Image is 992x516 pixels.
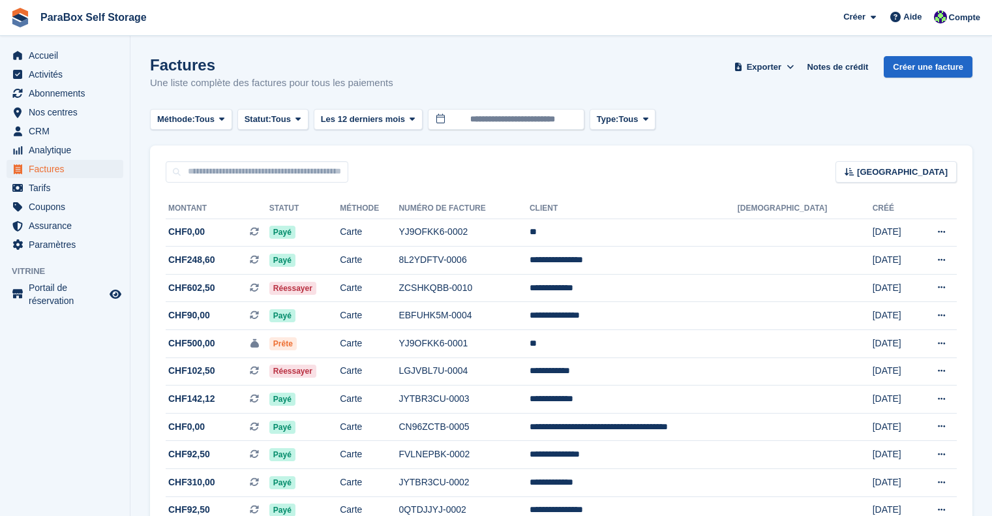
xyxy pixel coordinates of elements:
[29,122,107,140] span: CRM
[271,113,291,126] span: Tous
[314,109,423,130] button: Les 12 derniers mois
[398,441,530,469] td: FVLNEPBK-0002
[168,448,210,461] span: CHF92,50
[618,113,638,126] span: Tous
[168,476,215,489] span: CHF310,00
[321,113,405,126] span: Les 12 derniers mois
[873,330,916,358] td: [DATE]
[398,247,530,275] td: 8L2YDFTV-0006
[269,421,295,434] span: Payé
[873,357,916,386] td: [DATE]
[29,84,107,102] span: Abonnements
[168,253,215,267] span: CHF248,60
[168,392,215,406] span: CHF142,12
[340,330,398,358] td: Carte
[747,61,781,74] span: Exporter
[7,235,123,254] a: menu
[168,364,215,378] span: CHF102,50
[398,198,530,219] th: Numéro de facture
[340,386,398,414] td: Carte
[29,103,107,121] span: Nos centres
[7,84,123,102] a: menu
[150,56,393,74] h1: Factures
[873,274,916,302] td: [DATE]
[7,217,123,235] a: menu
[340,302,398,330] td: Carte
[12,265,130,278] span: Vitrine
[873,302,916,330] td: [DATE]
[269,448,295,461] span: Payé
[269,476,295,489] span: Payé
[35,7,152,28] a: ParaBox Self Storage
[166,198,269,219] th: Montant
[168,225,205,239] span: CHF0,00
[108,286,123,302] a: Boutique d'aperçu
[398,219,530,247] td: YJ9OFKK6-0002
[590,109,656,130] button: Type: Tous
[340,219,398,247] td: Carte
[934,10,947,23] img: Tess Bédat
[7,141,123,159] a: menu
[398,357,530,386] td: LGJVBL7U-0004
[843,10,865,23] span: Créer
[168,309,210,322] span: CHF90,00
[340,469,398,497] td: Carte
[7,198,123,216] a: menu
[597,113,619,126] span: Type:
[738,198,873,219] th: [DEMOGRAPHIC_DATA]
[340,357,398,386] td: Carte
[7,103,123,121] a: menu
[857,166,948,179] span: [GEOGRAPHIC_DATA]
[873,198,916,219] th: Créé
[150,76,393,91] p: Une liste complète des factures pour tous les paiements
[29,65,107,83] span: Activités
[903,10,922,23] span: Aide
[29,281,107,307] span: Portail de réservation
[7,65,123,83] a: menu
[269,282,316,295] span: Réessayer
[873,469,916,497] td: [DATE]
[29,179,107,197] span: Tarifs
[7,122,123,140] a: menu
[731,56,796,78] button: Exporter
[269,309,295,322] span: Payé
[873,441,916,469] td: [DATE]
[29,141,107,159] span: Analytique
[195,113,215,126] span: Tous
[237,109,308,130] button: Statut: Tous
[340,413,398,441] td: Carte
[340,441,398,469] td: Carte
[168,420,205,434] span: CHF0,00
[7,281,123,307] a: menu
[29,160,107,178] span: Factures
[530,198,738,219] th: Client
[168,281,215,295] span: CHF602,50
[29,198,107,216] span: Coupons
[873,219,916,247] td: [DATE]
[884,56,972,78] a: Créer une facture
[873,386,916,414] td: [DATE]
[150,109,232,130] button: Méthode: Tous
[29,235,107,254] span: Paramètres
[269,337,297,350] span: Prête
[398,330,530,358] td: YJ9OFKK6-0001
[398,413,530,441] td: CN96ZCTB-0005
[340,198,398,219] th: Méthode
[7,46,123,65] a: menu
[269,198,340,219] th: Statut
[398,302,530,330] td: EBFUHK5M-0004
[245,113,271,126] span: Statut:
[10,8,30,27] img: stora-icon-8386f47178a22dfd0bd8f6a31ec36ba5ce8667c1dd55bd0f319d3a0aa187defe.svg
[269,254,295,267] span: Payé
[873,247,916,275] td: [DATE]
[157,113,195,126] span: Méthode:
[7,179,123,197] a: menu
[269,365,316,378] span: Réessayer
[29,217,107,235] span: Assurance
[269,226,295,239] span: Payé
[949,11,980,24] span: Compte
[168,337,215,350] span: CHF500,00
[398,386,530,414] td: JYTBR3CU-0003
[269,393,295,406] span: Payé
[7,160,123,178] a: menu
